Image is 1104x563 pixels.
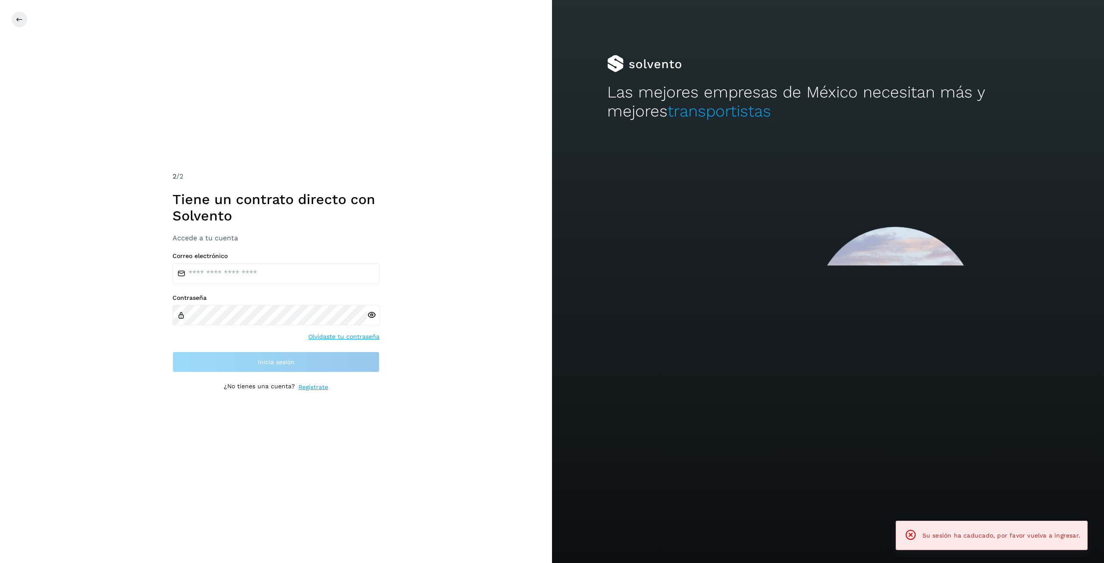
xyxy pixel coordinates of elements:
[172,352,379,372] button: Inicia sesión
[172,191,379,224] h1: Tiene un contrato directo con Solvento
[172,171,379,182] div: /2
[172,294,379,302] label: Contraseña
[308,332,379,341] a: Olvidaste tu contraseña
[224,383,295,392] p: ¿No tienes una cuenta?
[258,359,295,365] span: Inicia sesión
[668,102,771,120] span: transportistas
[172,234,379,242] h3: Accede a tu cuenta
[172,172,176,180] span: 2
[607,83,1049,121] h2: Las mejores empresas de México necesitan más y mejores
[922,532,1080,539] span: Su sesión ha caducado, por favor vuelva a ingresar.
[298,383,328,392] a: Regístrate
[172,252,379,260] label: Correo electrónico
